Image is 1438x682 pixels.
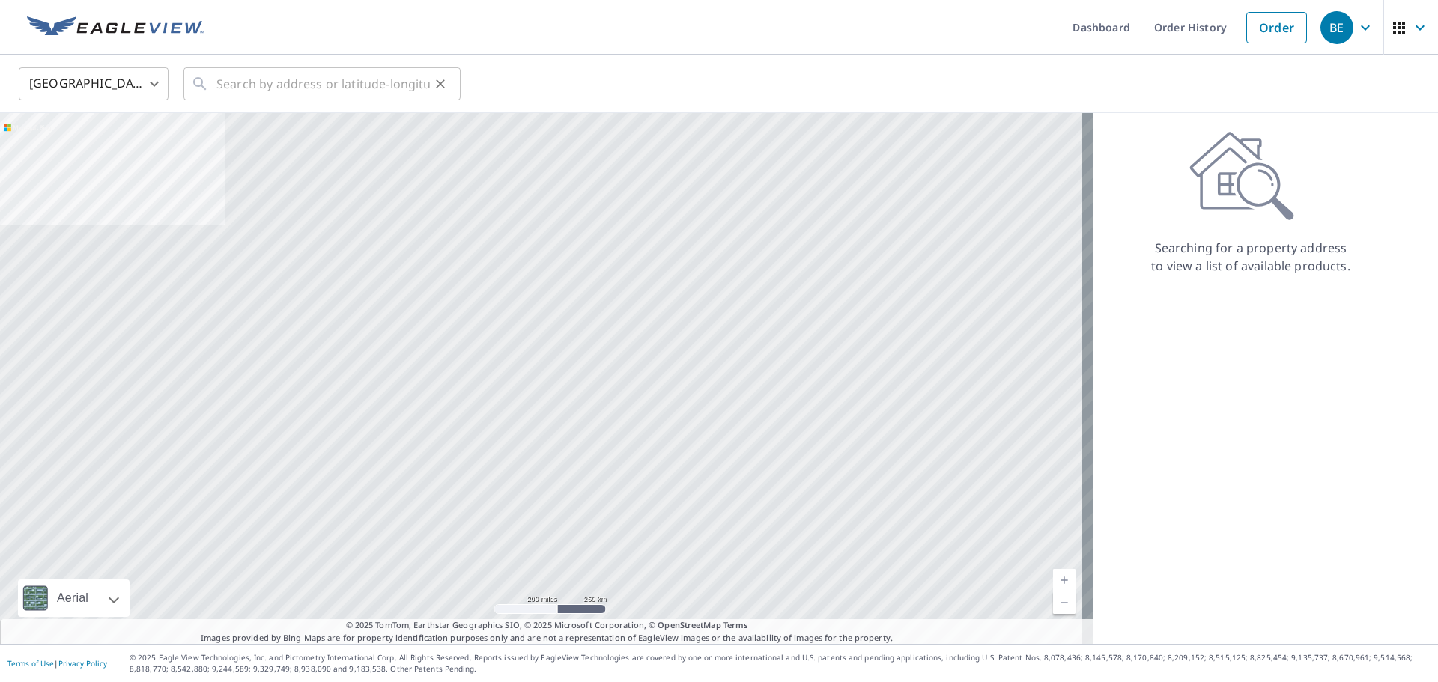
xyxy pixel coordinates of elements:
a: Terms of Use [7,658,54,669]
div: Aerial [18,579,130,617]
div: Aerial [52,579,93,617]
a: OpenStreetMap [658,619,720,630]
input: Search by address or latitude-longitude [216,63,430,105]
p: © 2025 Eagle View Technologies, Inc. and Pictometry International Corp. All Rights Reserved. Repo... [130,652,1431,675]
img: EV Logo [27,16,204,39]
div: BE [1320,11,1353,44]
div: [GEOGRAPHIC_DATA] [19,63,169,105]
span: © 2025 TomTom, Earthstar Geographics SIO, © 2025 Microsoft Corporation, © [346,619,748,632]
button: Clear [430,73,451,94]
p: Searching for a property address to view a list of available products. [1150,239,1351,275]
a: Current Level 5, Zoom Out [1053,591,1076,614]
a: Order [1246,12,1307,43]
p: | [7,659,107,668]
a: Terms [723,619,748,630]
a: Privacy Policy [58,658,107,669]
a: Current Level 5, Zoom In [1053,569,1076,591]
